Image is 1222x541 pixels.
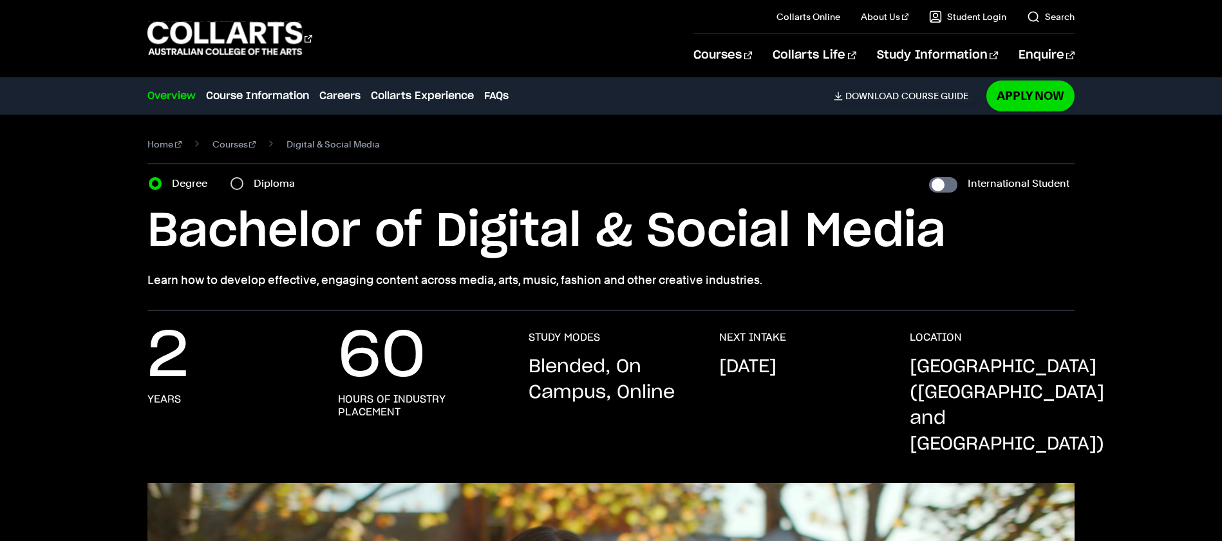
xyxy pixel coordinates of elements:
[212,135,256,153] a: Courses
[338,331,426,383] p: 60
[371,88,474,104] a: Collarts Experience
[287,135,380,153] span: Digital & Social Media
[1027,10,1075,23] a: Search
[172,175,215,193] label: Degree
[147,88,196,104] a: Overview
[845,90,899,102] span: Download
[147,135,182,153] a: Home
[1019,34,1075,77] a: Enquire
[484,88,509,104] a: FAQs
[206,88,309,104] a: Course Information
[319,88,361,104] a: Careers
[529,331,600,344] h3: STUDY MODES
[529,354,693,406] p: Blended, On Campus, Online
[719,354,776,380] p: [DATE]
[910,331,962,344] h3: LOCATION
[147,393,181,406] h3: years
[254,175,303,193] label: Diploma
[147,203,1075,261] h1: Bachelor of Digital & Social Media
[719,331,786,344] h3: NEXT INTAKE
[147,20,312,57] div: Go to homepage
[338,393,503,419] h3: hours of industry placement
[929,10,1006,23] a: Student Login
[693,34,752,77] a: Courses
[147,271,1075,289] p: Learn how to develop effective, engaging content across media, arts, music, fashion and other cre...
[147,331,189,383] p: 2
[834,90,979,102] a: DownloadCourse Guide
[968,175,1069,193] label: International Student
[877,34,998,77] a: Study Information
[776,10,840,23] a: Collarts Online
[861,10,908,23] a: About Us
[773,34,856,77] a: Collarts Life
[910,354,1104,457] p: [GEOGRAPHIC_DATA] ([GEOGRAPHIC_DATA] and [GEOGRAPHIC_DATA])
[986,81,1075,111] a: Apply Now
